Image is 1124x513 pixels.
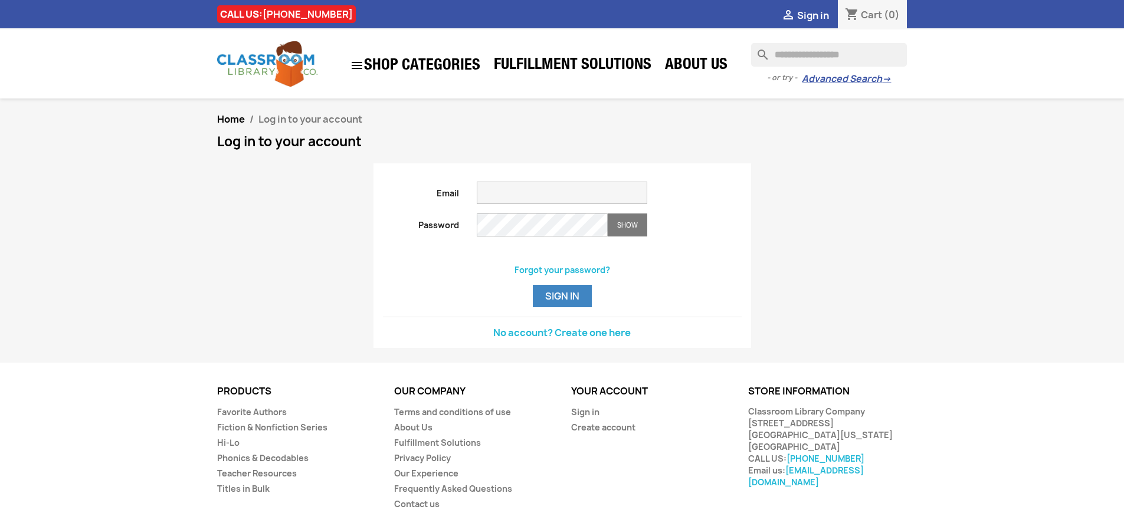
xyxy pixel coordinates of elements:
a: Contact us [394,498,440,509]
div: Classroom Library Company [STREET_ADDRESS] [GEOGRAPHIC_DATA][US_STATE] [GEOGRAPHIC_DATA] CALL US:... [748,406,907,488]
a: Fulfillment Solutions [488,54,657,78]
i: search [751,43,765,57]
a: Hi-Lo [217,437,240,448]
h1: Log in to your account [217,134,907,149]
a: [EMAIL_ADDRESS][DOMAIN_NAME] [748,465,864,488]
p: Products [217,386,376,397]
span: - or try - [767,72,802,84]
span: Log in to your account [258,113,362,126]
a: Teacher Resources [217,468,297,479]
a: Phonics & Decodables [217,452,309,463]
a: Advanced Search→ [802,73,891,85]
a: About Us [394,422,432,433]
label: Password [374,213,468,231]
span: Sign in [797,9,829,22]
a: [PHONE_NUMBER] [263,8,353,21]
input: Password input [477,213,608,236]
a:  Sign in [781,9,829,22]
a: [PHONE_NUMBER] [787,453,864,464]
span: (0) [884,8,900,21]
span: → [882,73,891,85]
a: Favorite Authors [217,406,287,417]
button: Sign in [533,285,592,307]
a: Titles in Bulk [217,483,270,494]
div: CALL US: [217,5,356,23]
a: Fulfillment Solutions [394,437,481,448]
a: About Us [659,54,733,78]
i:  [781,9,795,23]
a: Sign in [571,406,599,417]
img: Classroom Library Company [217,41,317,87]
a: Terms and conditions of use [394,406,511,417]
p: Our company [394,386,553,397]
input: Search [751,43,907,67]
label: Email [374,182,468,199]
a: Create account [571,422,635,433]
a: Frequently Asked Questions [394,483,512,494]
a: Fiction & Nonfiction Series [217,422,327,433]
a: Your account [571,384,648,397]
span: Cart [861,8,882,21]
a: SHOP CATEGORIES [344,52,486,78]
a: No account? Create one here [493,326,631,339]
i: shopping_cart [845,8,859,22]
button: Show [608,213,647,236]
a: Forgot your password? [515,264,610,275]
i:  [350,58,364,73]
a: Our Experience [394,468,458,479]
a: Privacy Policy [394,452,451,463]
a: Home [217,113,245,126]
p: Store information [748,386,907,397]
